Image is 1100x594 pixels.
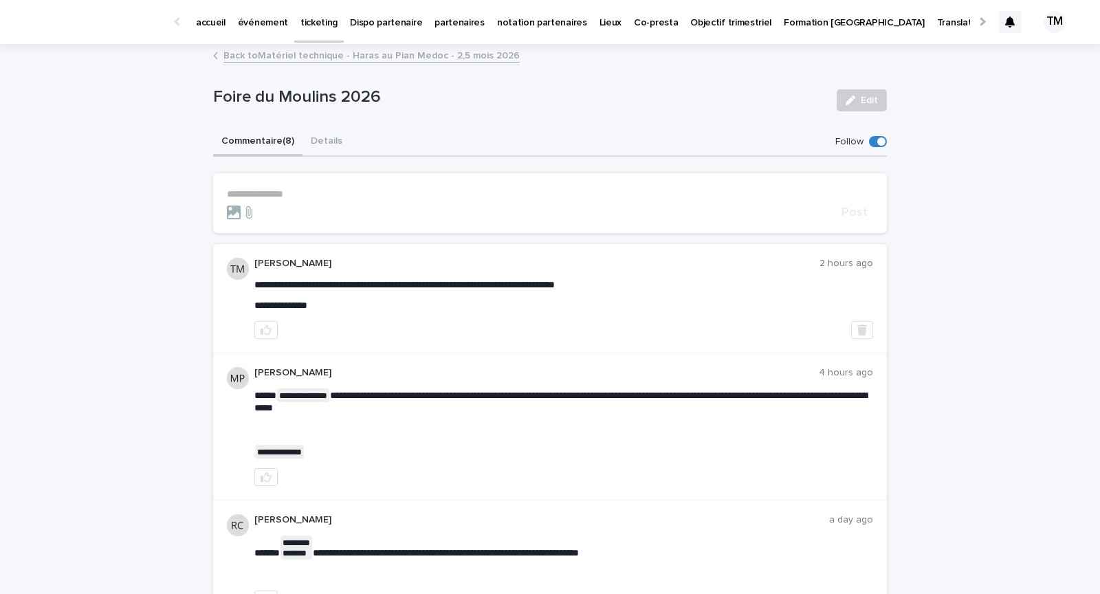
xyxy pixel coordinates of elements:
button: Post [836,206,873,219]
span: Post [841,206,868,219]
button: like this post [254,321,278,339]
button: like this post [254,468,278,486]
button: Details [302,128,351,157]
button: Edit [837,89,887,111]
button: Delete post [851,321,873,339]
span: Edit [861,96,878,105]
a: Back toMatériel technique - Haras au Pian Medoc - 2,5 mois 2026 [223,47,520,63]
div: TM [1044,11,1066,33]
p: [PERSON_NAME] [254,367,819,379]
p: 4 hours ago [819,367,873,379]
p: [PERSON_NAME] [254,514,829,526]
p: [PERSON_NAME] [254,258,819,269]
p: 2 hours ago [819,258,873,269]
img: Ls34BcGeRexTGTNfXpUC [27,8,161,36]
p: Foire du Moulins 2026 [213,87,826,107]
p: Follow [835,136,863,148]
button: Commentaire (8) [213,128,302,157]
p: a day ago [829,514,873,526]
